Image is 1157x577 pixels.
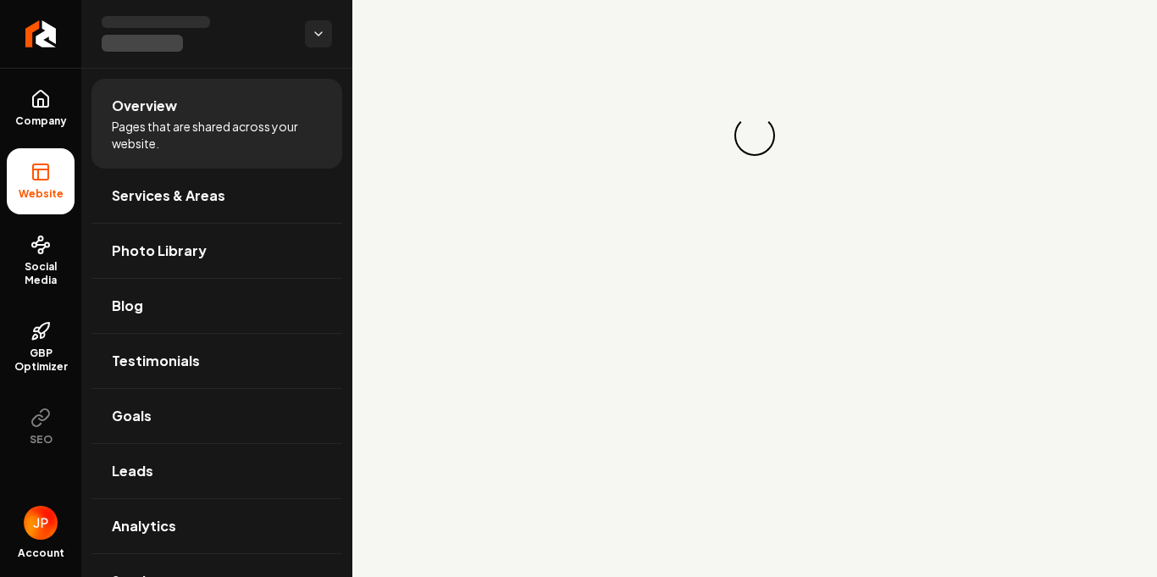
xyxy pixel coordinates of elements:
button: Open user button [24,506,58,540]
a: Photo Library [91,224,342,278]
a: Testimonials [91,334,342,388]
span: Overview [112,96,177,116]
img: Rebolt Logo [25,20,57,47]
span: Testimonials [112,351,200,371]
span: Pages that are shared across your website. [112,118,322,152]
a: Services & Areas [91,169,342,223]
span: Website [12,187,70,201]
img: Julian peralta [24,506,58,540]
span: GBP Optimizer [7,347,75,374]
span: Account [18,546,64,560]
a: Analytics [91,499,342,553]
a: Goals [91,389,342,443]
span: Leads [112,461,153,481]
div: Loading [734,115,775,156]
span: Services & Areas [112,186,225,206]
span: Analytics [112,516,176,536]
button: SEO [7,394,75,460]
span: Goals [112,406,152,426]
a: Blog [91,279,342,333]
span: Company [8,114,74,128]
a: GBP Optimizer [7,308,75,387]
a: Social Media [7,221,75,301]
span: SEO [23,433,59,447]
a: Leads [91,444,342,498]
span: Photo Library [112,241,207,261]
span: Social Media [7,260,75,287]
span: Blog [112,296,143,316]
a: Company [7,75,75,141]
